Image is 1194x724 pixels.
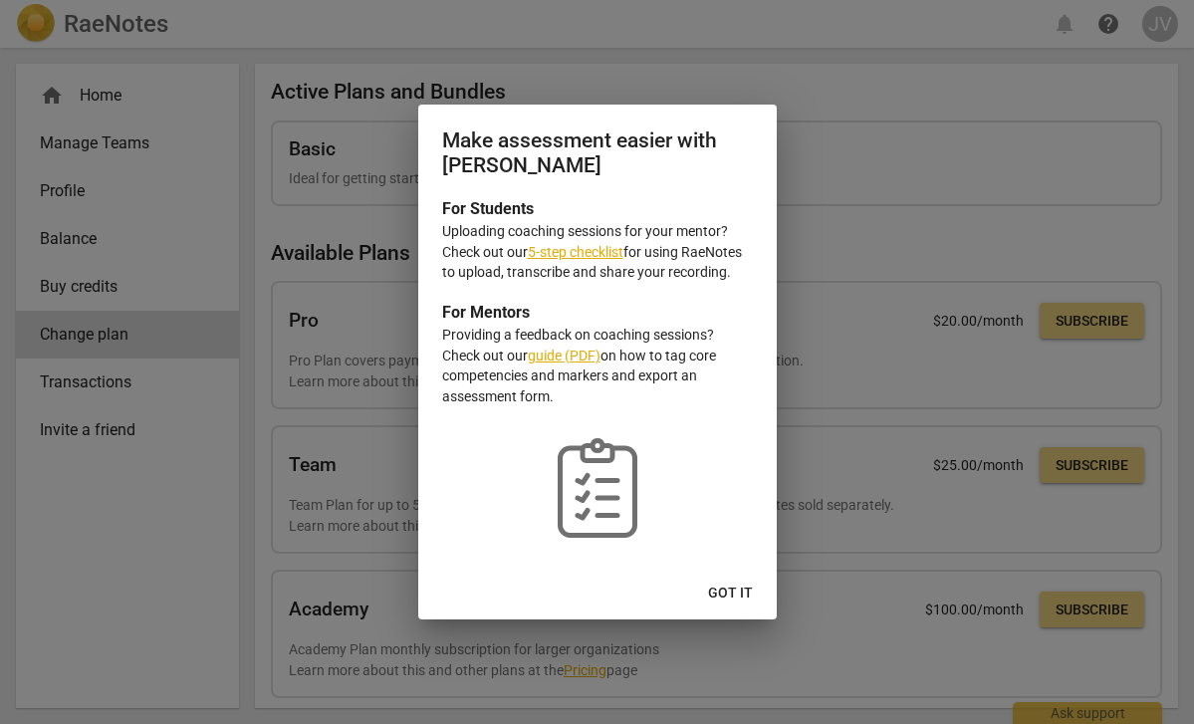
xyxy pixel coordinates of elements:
b: For Students [442,199,534,218]
button: Got it [692,576,769,611]
a: 5-step checklist [528,244,623,260]
span: Got it [708,584,753,603]
b: For Mentors [442,303,530,322]
a: guide (PDF) [528,348,600,363]
h2: Make assessment easier with [PERSON_NAME] [442,128,753,177]
p: Uploading coaching sessions for your mentor? Check out our for using RaeNotes to upload, transcri... [442,221,753,283]
p: Providing a feedback on coaching sessions? Check out our on how to tag core competencies and mark... [442,325,753,406]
